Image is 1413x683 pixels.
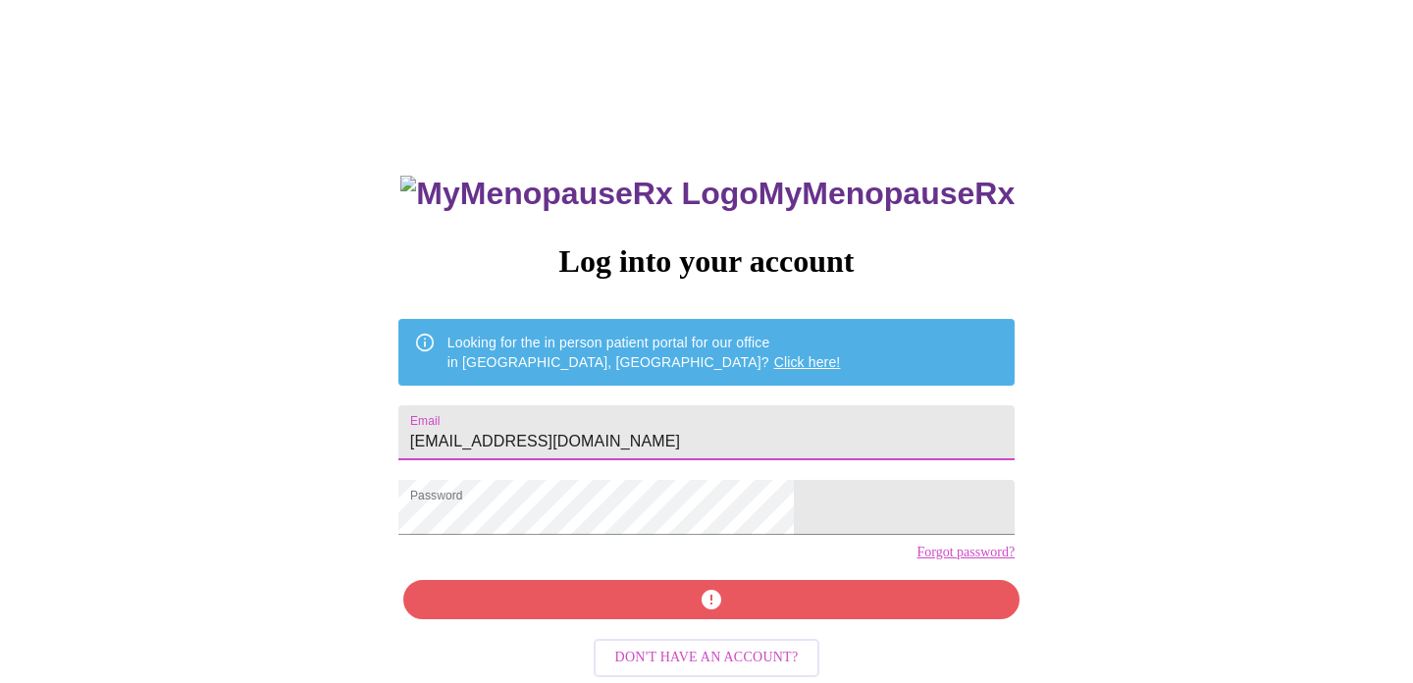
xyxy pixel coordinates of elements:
[594,639,820,677] button: Don't have an account?
[615,646,799,670] span: Don't have an account?
[400,176,1015,212] h3: MyMenopauseRx
[447,325,841,380] div: Looking for the in person patient portal for our office in [GEOGRAPHIC_DATA], [GEOGRAPHIC_DATA]?
[774,354,841,370] a: Click here!
[589,648,825,664] a: Don't have an account?
[400,176,758,212] img: MyMenopauseRx Logo
[398,243,1015,280] h3: Log into your account
[916,545,1015,560] a: Forgot password?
